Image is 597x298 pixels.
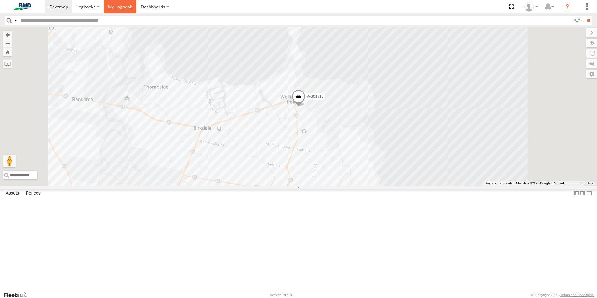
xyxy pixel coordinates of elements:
[573,189,580,198] label: Dock Summary Table to the Left
[307,94,323,99] span: WG01515
[3,48,12,56] button: Zoom Home
[3,155,16,167] button: Drag Pegman onto the map to open Street View
[516,181,550,185] span: Map data ©2025 Google
[13,16,18,25] label: Search Query
[3,31,12,39] button: Zoom in
[586,70,597,78] label: Map Settings
[552,181,585,186] button: Map scale: 500 m per 59 pixels
[2,189,22,198] label: Assets
[3,39,12,48] button: Zoom out
[571,16,585,25] label: Search Filter Options
[522,2,540,12] div: Chris Brett
[580,189,586,198] label: Dock Summary Table to the Right
[586,189,592,198] label: Hide Summary Table
[560,293,594,297] a: Terms and Conditions
[588,182,594,185] a: Terms
[531,293,594,297] div: © Copyright 2025 -
[23,189,44,198] label: Fences
[486,181,512,186] button: Keyboard shortcuts
[562,2,572,12] i: ?
[554,181,563,185] span: 500 m
[3,59,12,68] label: Measure
[3,292,32,298] a: Visit our Website
[270,293,294,297] div: Version: 305.01
[6,3,39,10] img: bmd-logo.svg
